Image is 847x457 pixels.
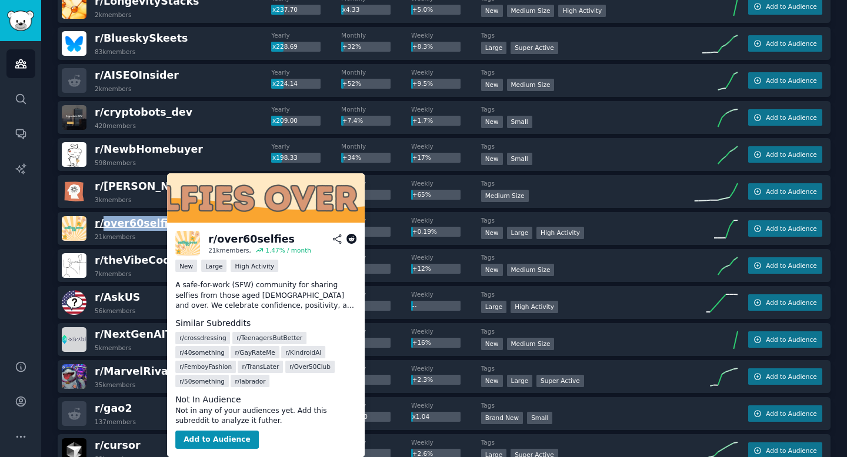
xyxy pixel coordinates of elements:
[481,79,503,91] div: New
[235,348,275,357] span: r/ GayRateMe
[175,394,356,406] dt: Not In Audience
[95,381,135,389] div: 35k members
[95,233,135,241] div: 21k members
[412,376,433,383] span: +2.3%
[411,31,481,39] dt: Weekly
[341,68,411,76] dt: Monthly
[341,142,411,150] dt: Monthly
[411,179,481,187] dt: Weekly
[507,264,555,276] div: Medium Size
[411,438,481,446] dt: Weekly
[62,31,86,56] img: BlueskySkeets
[95,180,199,192] span: r/ [PERSON_NAME]
[175,317,356,330] dt: Similar Subreddits
[62,290,86,315] img: AskUS
[766,224,816,233] span: Add to Audience
[507,227,533,239] div: Large
[342,6,360,13] span: x4.33
[235,377,265,385] span: r/ labrador
[341,31,411,39] dt: Monthly
[341,179,411,187] dt: Monthly
[412,80,433,87] span: +9.5%
[342,80,361,87] span: +52%
[95,159,136,167] div: 598 members
[271,105,341,113] dt: Yearly
[272,6,298,13] span: x237.70
[481,438,691,446] dt: Tags
[341,401,411,409] dt: Monthly
[95,365,226,377] span: r/ MarvelRivalsCirclejer
[748,331,822,348] button: Add to Audience
[95,69,179,81] span: r/ AISEOInsider
[412,339,431,346] span: +16%
[507,79,555,91] div: Medium Size
[95,106,192,118] span: r/ cryptobots_dev
[766,113,816,122] span: Add to Audience
[507,5,555,17] div: Medium Size
[289,362,331,371] span: r/ Over50Club
[175,231,200,256] img: over60selfies
[242,362,279,371] span: r/ TransLater
[95,254,189,266] span: r/ theVibeCoding
[272,117,298,124] span: x209.00
[95,328,189,340] span: r/ NextGenAITool
[412,6,433,13] span: +5.0%
[272,43,298,50] span: x228.69
[507,338,555,350] div: Medium Size
[766,187,816,196] span: Add to Audience
[481,68,691,76] dt: Tags
[481,253,691,261] dt: Tags
[481,412,523,424] div: Brand New
[95,217,181,229] span: r/ over60selfies
[766,372,816,381] span: Add to Audience
[62,105,86,130] img: cryptobots_dev
[95,143,203,155] span: r/ NewbHomebuyer
[766,261,816,270] span: Add to Audience
[7,11,34,31] img: GummySearch logo
[481,327,691,335] dt: Tags
[411,290,481,298] dt: Weekly
[748,220,822,237] button: Add to Audience
[231,260,279,272] div: High Activity
[95,32,188,44] span: r/ BlueskySkeets
[341,438,411,446] dt: Monthly
[412,191,431,198] span: +65%
[341,216,411,224] dt: Monthly
[411,364,481,372] dt: Weekly
[95,402,132,414] span: r/ gao2
[95,11,132,19] div: 2k members
[175,280,356,311] p: A safe-for-work (SFW) community for sharing selfies from those aged [DEMOGRAPHIC_DATA] and over. ...
[62,142,86,167] img: NewbHomebuyer
[748,109,822,126] button: Add to Audience
[411,68,481,76] dt: Weekly
[341,364,411,372] dt: Monthly
[341,253,411,261] dt: Monthly
[766,335,816,344] span: Add to Audience
[481,179,691,187] dt: Tags
[95,196,132,204] div: 3k members
[507,153,532,165] div: Small
[507,375,533,387] div: Large
[481,42,507,54] div: Large
[481,105,691,113] dt: Tags
[536,375,584,387] div: Super Active
[271,68,341,76] dt: Yearly
[481,301,507,313] div: Large
[412,154,431,161] span: +17%
[411,142,481,150] dt: Weekly
[95,418,136,426] div: 137 members
[208,246,251,254] div: 21k members,
[179,377,225,385] span: r/ 50something
[766,446,816,455] span: Add to Audience
[167,173,365,223] img: over60selfies
[412,265,431,272] span: +12%
[481,116,503,128] div: New
[411,253,481,261] dt: Weekly
[201,260,227,272] div: Large
[62,253,86,278] img: theVibeCoding
[748,294,822,311] button: Add to Audience
[95,344,132,352] div: 5k members
[95,307,135,315] div: 56k members
[341,105,411,113] dt: Monthly
[558,5,606,17] div: High Activity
